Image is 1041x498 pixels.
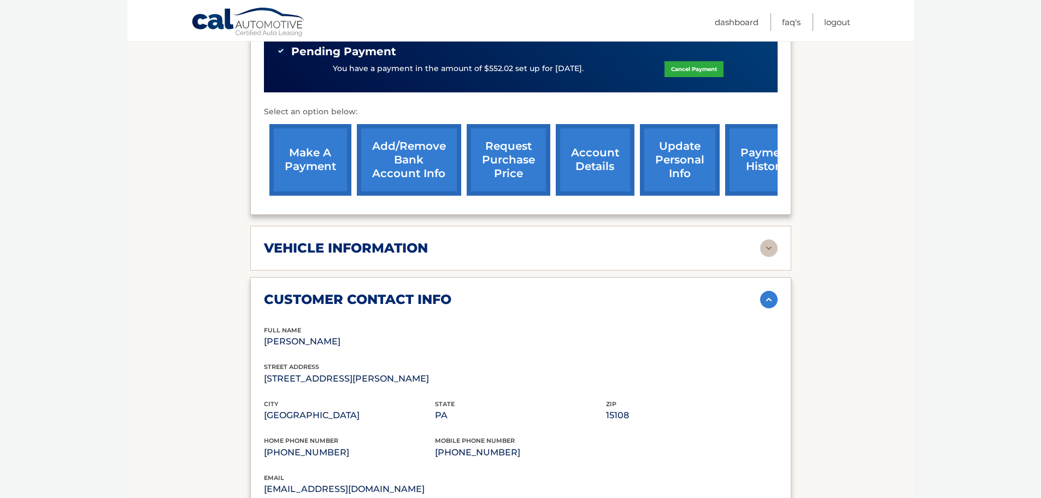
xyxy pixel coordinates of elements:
[435,400,455,408] span: state
[435,445,606,460] p: [PHONE_NUMBER]
[264,106,778,119] p: Select an option below:
[435,437,515,444] span: mobile phone number
[264,240,428,256] h2: vehicle information
[264,474,284,482] span: email
[264,291,451,308] h2: customer contact info
[264,482,521,497] p: [EMAIL_ADDRESS][DOMAIN_NAME]
[640,124,720,196] a: update personal info
[760,239,778,257] img: accordion-rest.svg
[264,437,338,444] span: home phone number
[760,291,778,308] img: accordion-active.svg
[264,400,278,408] span: city
[191,7,306,39] a: Cal Automotive
[264,408,435,423] p: [GEOGRAPHIC_DATA]
[556,124,634,196] a: account details
[264,363,319,371] span: street address
[264,326,301,334] span: full name
[824,13,850,31] a: Logout
[435,408,606,423] p: PA
[664,61,724,77] a: Cancel Payment
[333,63,584,75] p: You have a payment in the amount of $552.02 set up for [DATE].
[277,47,285,55] img: check-green.svg
[782,13,801,31] a: FAQ's
[264,334,435,349] p: [PERSON_NAME]
[264,445,435,460] p: [PHONE_NUMBER]
[467,124,550,196] a: request purchase price
[606,400,616,408] span: zip
[357,124,461,196] a: Add/Remove bank account info
[264,371,435,386] p: [STREET_ADDRESS][PERSON_NAME]
[725,124,807,196] a: payment history
[715,13,758,31] a: Dashboard
[291,45,396,58] span: Pending Payment
[269,124,351,196] a: make a payment
[606,408,777,423] p: 15108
